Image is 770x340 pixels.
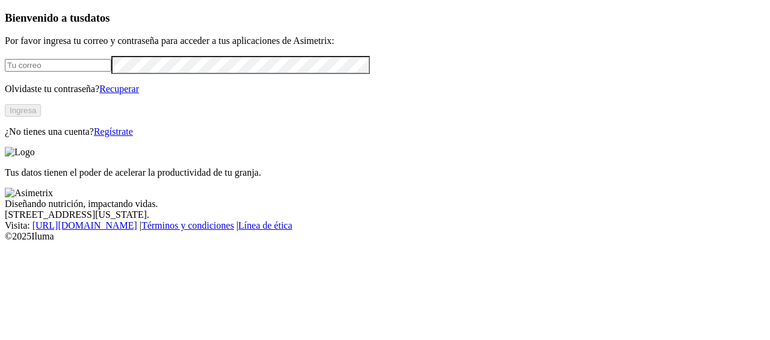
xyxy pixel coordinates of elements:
div: © 2025 Iluma [5,231,765,242]
h3: Bienvenido a tus [5,11,765,25]
p: Por favor ingresa tu correo y contraseña para acceder a tus aplicaciones de Asimetrix: [5,36,765,46]
input: Tu correo [5,59,111,72]
img: Asimetrix [5,188,53,199]
a: [URL][DOMAIN_NAME] [32,220,137,230]
div: Diseñando nutrición, impactando vidas. [5,199,765,209]
p: Olvidaste tu contraseña? [5,84,765,94]
a: Regístrate [94,126,133,137]
img: Logo [5,147,35,158]
div: [STREET_ADDRESS][US_STATE]. [5,209,765,220]
span: datos [84,11,110,24]
a: Términos y condiciones [141,220,234,230]
p: Tus datos tienen el poder de acelerar la productividad de tu granja. [5,167,765,178]
button: Ingresa [5,104,41,117]
a: Recuperar [99,84,139,94]
p: ¿No tienes una cuenta? [5,126,765,137]
a: Línea de ética [238,220,292,230]
div: Visita : | | [5,220,765,231]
